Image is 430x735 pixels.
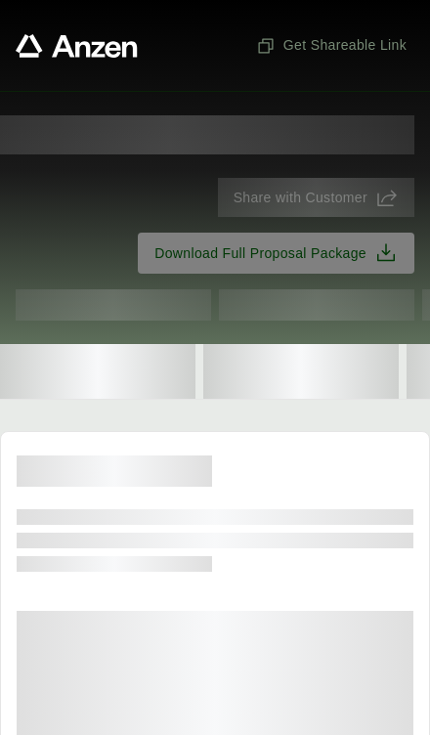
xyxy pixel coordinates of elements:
[248,27,414,64] button: Get Shareable Link
[16,289,211,321] span: Test
[219,289,414,321] span: Test
[234,188,367,208] span: Share with Customer
[256,35,407,56] span: Get Shareable Link
[16,34,138,58] a: Anzen website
